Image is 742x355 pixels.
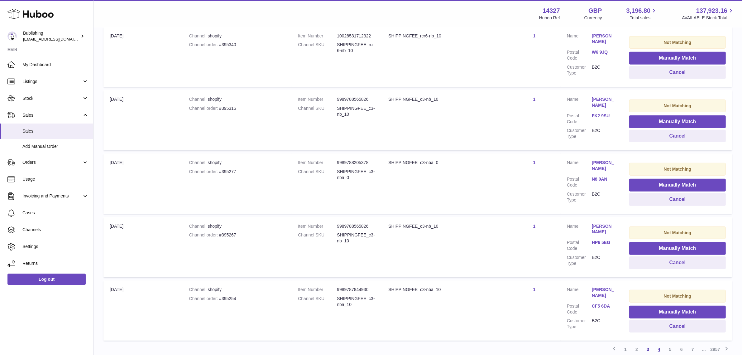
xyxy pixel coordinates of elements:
a: 3 [642,344,653,355]
strong: Channel order [189,232,219,237]
dt: Item Number [298,223,337,229]
a: [PERSON_NAME] [592,160,617,172]
dt: Channel SKU [298,169,337,181]
span: Cases [22,210,89,216]
span: 137,923.16 [696,7,727,15]
div: Currency [584,15,602,21]
div: SHIPPINGFEE_c3-nb_10 [388,96,502,102]
dt: Postal Code [567,49,592,61]
dd: B2C [592,128,617,139]
span: Add Manual Order [22,143,89,149]
a: [PERSON_NAME] [592,33,617,45]
dd: 9989788565826 [337,223,376,229]
strong: GBP [588,7,602,15]
button: Cancel [629,320,726,333]
a: 6 [676,344,687,355]
a: 1 [533,160,536,165]
a: CF5 6DA [592,303,617,309]
strong: Channel [189,160,208,165]
dd: 9989787844930 [337,287,376,293]
a: Log out [7,274,86,285]
div: Huboo Ref [539,15,560,21]
a: 1 [620,344,631,355]
div: #395315 [189,105,286,111]
dt: Name [567,223,592,237]
a: 1 [533,287,536,292]
dd: SHIPPINGFEE_c3-nb_10 [337,105,376,117]
dd: SHIPPINGFEE_c3-nb_10 [337,232,376,244]
div: SHIPPINGFEE_c3-nba_10 [388,287,502,293]
a: HP6 5EG [592,240,617,246]
span: Returns [22,260,89,266]
a: FK2 9SU [592,113,617,119]
span: Usage [22,176,89,182]
dt: Customer Type [567,255,592,266]
strong: Channel [189,224,208,229]
dt: Channel SKU [298,296,337,308]
div: SHIPPINGFEE_c3-nba_0 [388,160,502,166]
strong: Not Matching [664,230,692,235]
a: [PERSON_NAME] [592,287,617,299]
span: Sales [22,128,89,134]
div: #395340 [189,42,286,48]
div: shopify [189,160,286,166]
button: Cancel [629,66,726,79]
button: Cancel [629,193,726,206]
td: [DATE] [103,27,183,87]
button: Cancel [629,256,726,269]
button: Manually Match [629,306,726,319]
div: Bublishing [23,30,79,42]
dd: B2C [592,255,617,266]
div: shopify [189,96,286,102]
a: N8 0AN [592,176,617,182]
a: 1 [533,224,536,229]
dd: 9989788565826 [337,96,376,102]
a: 137,923.16 AVAILABLE Stock Total [682,7,735,21]
span: AVAILABLE Stock Total [682,15,735,21]
td: [DATE] [103,280,183,341]
dd: SHIPPINGFEE_c3-nba_10 [337,296,376,308]
dt: Item Number [298,160,337,166]
dt: Customer Type [567,318,592,330]
td: [DATE] [103,153,183,214]
strong: Not Matching [664,40,692,45]
dt: Item Number [298,33,337,39]
dt: Name [567,287,592,300]
dt: Postal Code [567,176,592,188]
span: ... [698,344,710,355]
dt: Channel SKU [298,105,337,117]
dt: Item Number [298,96,337,102]
strong: 14327 [543,7,560,15]
a: 7 [687,344,698,355]
dt: Name [567,160,592,173]
span: My Dashboard [22,62,89,68]
img: internalAdmin-14327@internal.huboo.com [7,32,17,41]
span: [EMAIL_ADDRESS][DOMAIN_NAME] [23,36,92,41]
dd: SHIPPINGFEE_rcr6-nb_10 [337,42,376,54]
a: 3,196.80 Total sales [626,7,658,21]
dd: 9989788205378 [337,160,376,166]
dt: Name [567,33,592,46]
strong: Channel [189,97,208,102]
button: Manually Match [629,179,726,192]
td: [DATE] [103,90,183,150]
dd: B2C [592,318,617,330]
div: #395277 [189,169,286,175]
div: shopify [189,33,286,39]
strong: Channel [189,287,208,292]
div: shopify [189,223,286,229]
a: 1 [533,97,536,102]
dd: SHIPPINGFEE_c3-nba_0 [337,169,376,181]
a: [PERSON_NAME] [592,223,617,235]
strong: Channel order [189,296,219,301]
a: 2957 [710,344,721,355]
button: Manually Match [629,242,726,255]
button: Manually Match [629,115,726,128]
dt: Channel SKU [298,232,337,244]
strong: Not Matching [664,103,692,108]
strong: Not Matching [664,167,692,172]
dt: Postal Code [567,303,592,315]
span: Sales [22,112,82,118]
span: Channels [22,227,89,233]
strong: Channel order [189,42,219,47]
